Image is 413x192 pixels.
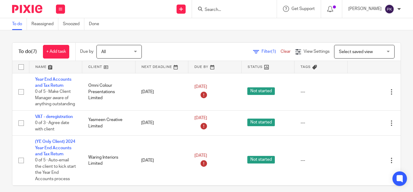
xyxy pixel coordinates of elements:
[12,5,42,13] img: Pixie
[31,18,58,30] a: Reassigned
[18,49,37,55] h1: To do
[247,156,275,163] span: Not started
[35,115,73,119] a: VAT - deregistration
[101,50,106,54] span: All
[339,50,373,54] span: Select saved view
[291,7,315,11] span: Get Support
[82,110,135,135] td: Yasmeen Creative Limited
[247,119,275,126] span: Not started
[35,140,75,156] a: (YE Only Client) 2024 Year End Accounts and Tax Return
[348,6,382,12] p: [PERSON_NAME]
[31,49,37,54] span: (7)
[281,49,291,54] a: Clear
[301,120,342,126] div: ---
[82,73,135,110] td: Omni Colour Presentations Limited
[204,7,259,13] input: Search
[35,121,69,131] span: 0 of 3 · Agree date with client
[301,65,311,69] span: Tags
[385,4,394,14] img: svg%3E
[135,136,188,185] td: [DATE]
[35,77,71,88] a: Year End Accounts and Tax Return
[304,49,330,54] span: View Settings
[82,136,135,185] td: Waring Interiors Limited
[43,45,69,59] a: + Add task
[194,153,207,158] span: [DATE]
[194,116,207,120] span: [DATE]
[80,49,93,55] p: Due by
[35,158,76,181] span: 0 of 5 · Auto-email the client to kick start the Year End Accounts process
[89,18,104,30] a: Done
[301,89,342,95] div: ---
[135,110,188,135] td: [DATE]
[135,73,188,110] td: [DATE]
[35,89,75,106] span: 0 of 5 · Make Client Manager aware of anything outstanding
[12,18,27,30] a: To do
[262,49,281,54] span: Filter
[247,87,275,95] span: Not started
[63,18,84,30] a: Snoozed
[194,85,207,89] span: [DATE]
[271,49,276,54] span: (1)
[301,157,342,163] div: ---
